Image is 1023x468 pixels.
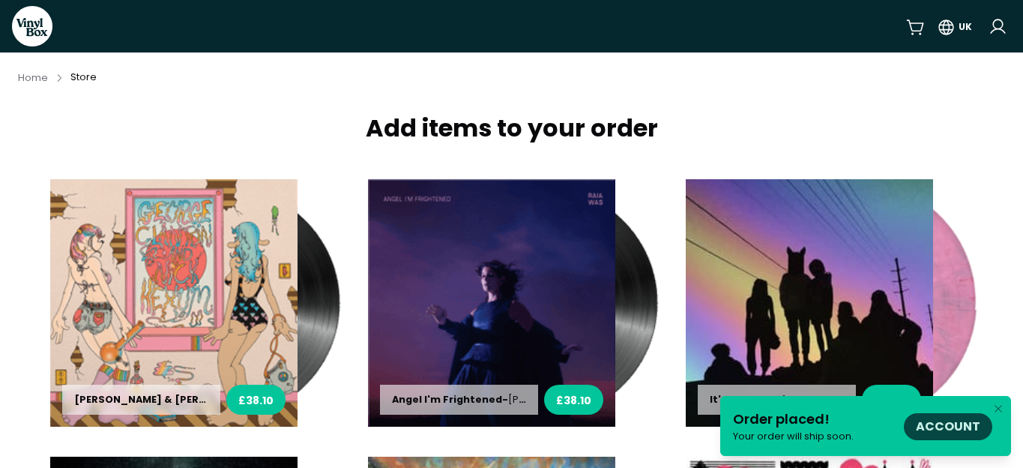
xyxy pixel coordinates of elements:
a: Account [916,418,980,435]
div: UK [959,20,972,34]
button: £38.10 [544,385,603,415]
div: Order placed! [733,409,854,429]
a: Home [18,70,48,85]
span: Home [18,71,48,84]
span: £38.10 [238,393,274,409]
button: £38.10 [226,385,286,415]
p: Store [70,70,97,84]
span: £38.10 [556,393,591,409]
h1: Add items to your order [50,113,974,143]
button: UK [937,13,972,40]
div: Your order will ship soon. [733,429,854,443]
